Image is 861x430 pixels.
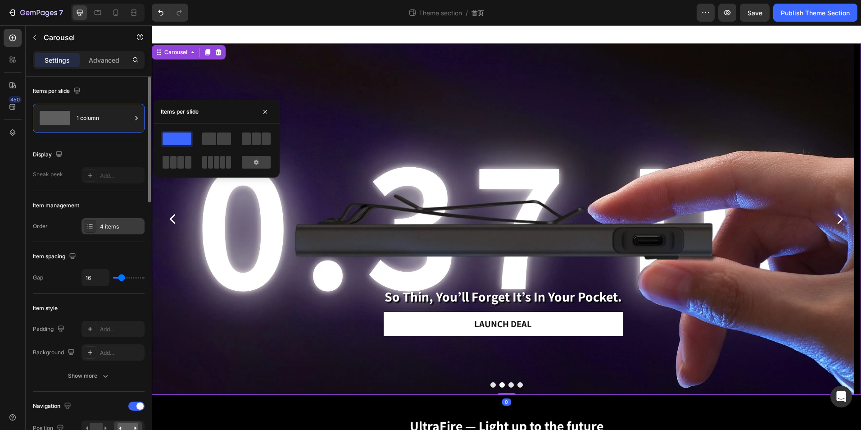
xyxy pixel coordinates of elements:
[33,251,78,263] div: Item spacing
[33,170,63,178] div: Sneak peek
[33,323,66,335] div: Padding
[232,262,471,281] h2: so thin, you’ll forget it’s in your pocket.
[322,290,380,307] p: Launch Deal
[68,371,110,380] div: Show more
[100,325,142,334] div: Add...
[33,304,58,312] div: Item style
[152,4,188,22] div: Undo/Redo
[89,55,119,65] p: Advanced
[339,357,344,362] button: Dot
[4,4,67,22] button: 7
[348,357,353,362] button: Dot
[33,201,79,210] div: Item management
[45,55,70,65] p: Settings
[33,368,145,384] button: Show more
[33,400,73,412] div: Navigation
[100,349,142,357] div: Add...
[471,8,484,18] span: 首页
[152,25,861,430] iframe: Design area
[33,149,64,161] div: Display
[417,8,464,18] span: Theme section
[773,4,857,22] button: Publish Theme Section
[11,23,37,31] div: Carousel
[748,9,762,17] span: Save
[674,180,702,208] button: Carousel Next Arrow
[100,223,142,231] div: 4 items
[258,392,452,410] strong: UltraFire — Light up to the future
[33,347,77,359] div: Background
[33,274,43,282] div: Gap
[9,96,22,103] div: 450
[82,270,109,286] input: Auto
[357,357,362,362] button: Dot
[161,108,199,116] div: Items per slide
[44,32,120,43] p: Carousel
[830,386,852,407] div: Open Intercom Messenger
[33,222,48,230] div: Order
[33,85,82,97] div: Items per slide
[77,108,131,128] div: 1 column
[59,7,63,18] p: 7
[466,8,468,18] span: /
[350,373,359,380] div: 0
[366,357,371,362] button: Dot
[781,8,850,18] div: Publish Theme Section
[740,4,770,22] button: Save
